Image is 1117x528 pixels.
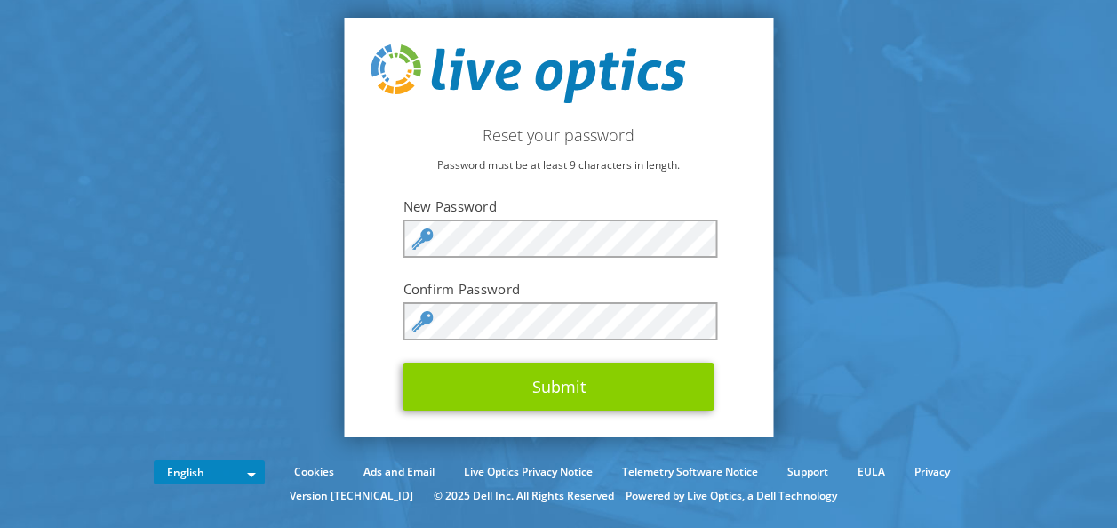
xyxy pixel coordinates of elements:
[451,462,606,482] a: Live Optics Privacy Notice
[901,462,963,482] a: Privacy
[403,363,714,411] button: Submit
[403,197,714,215] label: New Password
[281,486,422,506] li: Version [TECHNICAL_ID]
[844,462,898,482] a: EULA
[609,462,771,482] a: Telemetry Software Notice
[774,462,842,482] a: Support
[403,280,714,298] label: Confirm Password
[425,486,623,506] li: © 2025 Dell Inc. All Rights Reserved
[281,462,347,482] a: Cookies
[371,156,746,175] p: Password must be at least 9 characters in length.
[350,462,448,482] a: Ads and Email
[626,486,837,506] li: Powered by Live Optics, a Dell Technology
[371,44,685,103] img: live_optics_svg.svg
[371,125,746,145] h2: Reset your password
